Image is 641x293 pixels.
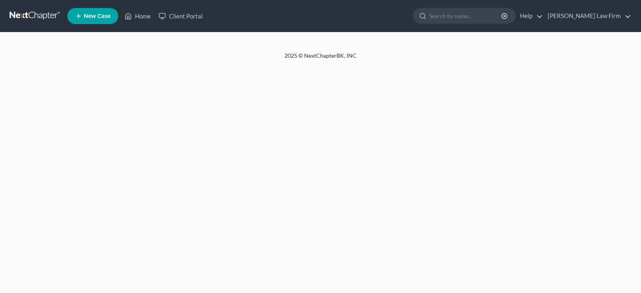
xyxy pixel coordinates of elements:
a: Home [121,9,155,23]
span: New Case [84,13,111,19]
a: Client Portal [155,9,207,23]
input: Search by name... [429,8,502,23]
a: Help [516,9,543,23]
div: 2025 © NextChapterBK, INC [92,52,549,66]
a: [PERSON_NAME] Law Firm [544,9,631,23]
